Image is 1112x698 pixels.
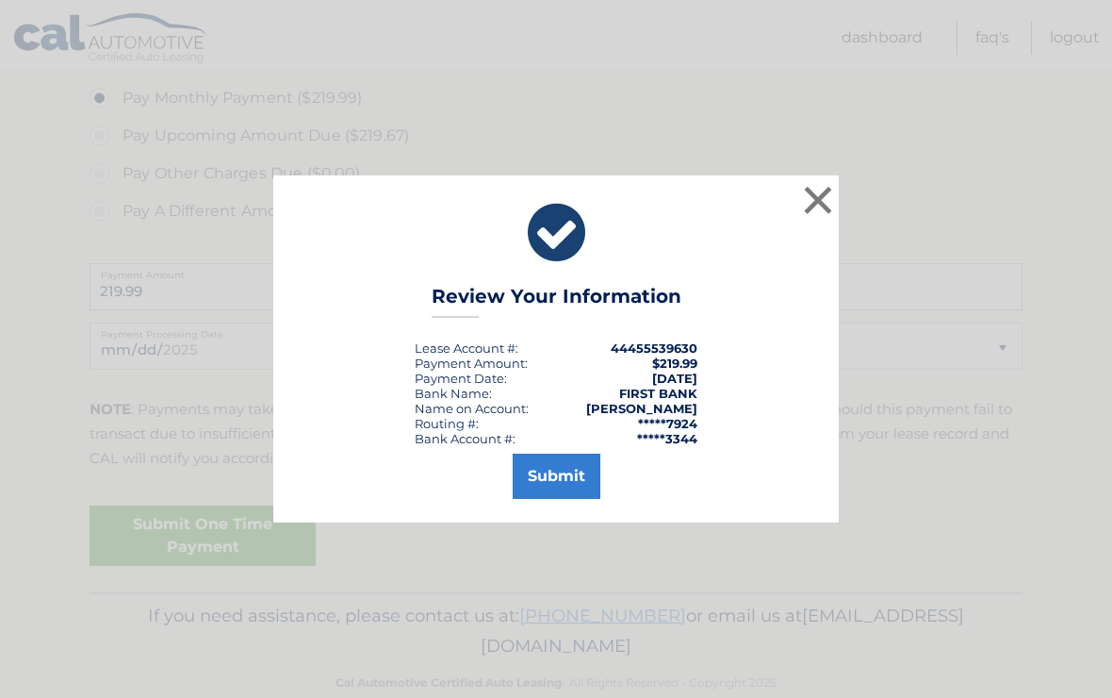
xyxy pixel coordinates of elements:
strong: FIRST BANK [619,386,697,401]
strong: 44455539630 [611,341,697,356]
strong: [PERSON_NAME] [586,401,697,416]
div: Lease Account #: [415,341,518,356]
div: Bank Name: [415,386,492,401]
div: Payment Amount: [415,356,528,371]
div: Name on Account: [415,401,529,416]
h3: Review Your Information [432,285,681,318]
div: : [415,371,507,386]
span: [DATE] [652,371,697,386]
span: Payment Date [415,371,504,386]
span: $219.99 [652,356,697,371]
div: Routing #: [415,416,479,431]
div: Bank Account #: [415,431,515,446]
button: × [799,181,837,219]
button: Submit [513,454,600,499]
